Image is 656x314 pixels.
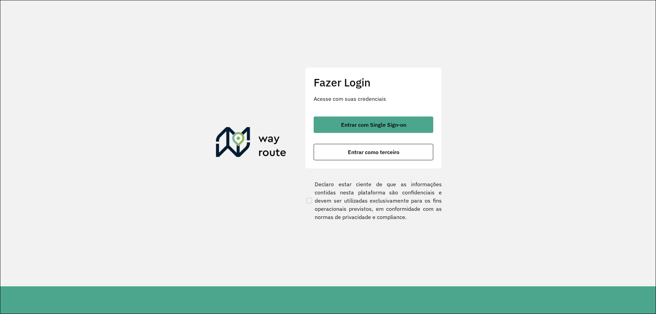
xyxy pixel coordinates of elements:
button: button [314,144,433,160]
h2: Fazer Login [314,76,433,89]
img: Roteirizador AmbevTech [216,127,286,160]
span: Entrar como terceiro [348,149,399,155]
span: Entrar com Single Sign-on [341,122,406,127]
p: Acesse com suas credenciais [314,95,433,103]
button: button [314,117,433,133]
label: Declaro estar ciente de que as informações contidas nesta plataforma são confidenciais e devem se... [305,180,442,221]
